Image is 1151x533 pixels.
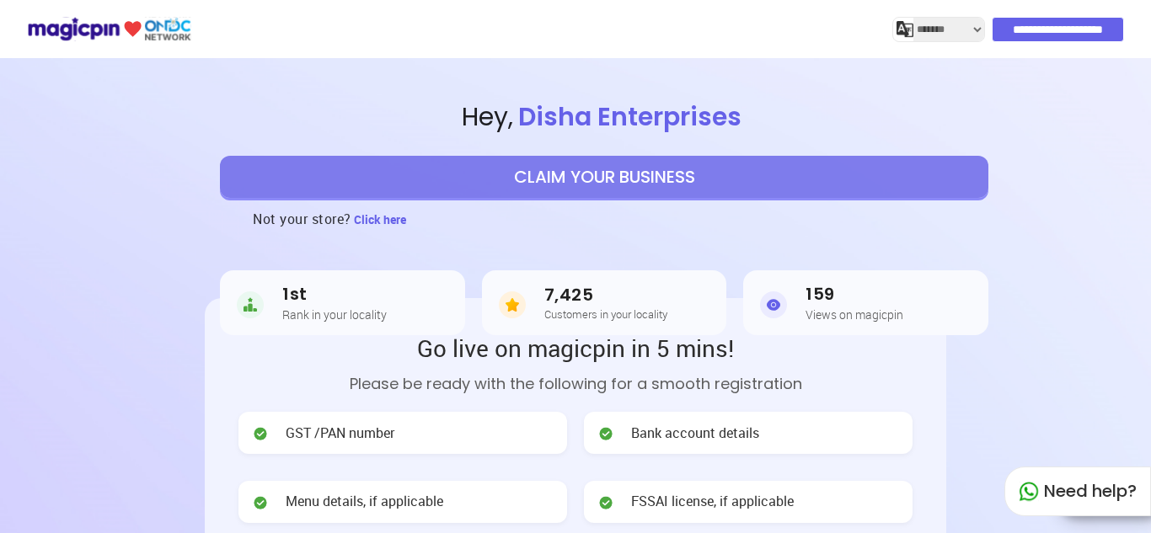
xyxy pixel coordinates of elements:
[544,285,667,305] h3: 7,425
[237,288,264,322] img: Rank
[238,372,913,395] p: Please be ready with the following for a smooth registration
[806,308,903,321] h5: Views on magicpin
[27,14,191,44] img: ondc-logo-new-small.8a59708e.svg
[544,308,667,320] h5: Customers in your locality
[760,288,787,322] img: Views
[252,425,269,442] img: check
[220,156,988,198] button: CLAIM YOUR BUSINESS
[57,99,1151,136] span: Hey ,
[499,288,526,322] img: Customers
[253,198,351,240] h3: Not your store?
[597,494,614,511] img: check
[282,285,387,304] h3: 1st
[286,492,443,511] span: Menu details, if applicable
[1004,466,1151,516] div: Need help?
[631,424,759,443] span: Bank account details
[1019,482,1039,502] img: whatapp_green.7240e66a.svg
[897,21,913,38] img: j2MGCQAAAABJRU5ErkJggg==
[252,494,269,511] img: check
[513,99,747,135] span: Disha Enterprises
[282,308,387,321] h5: Rank in your locality
[354,211,406,227] span: Click here
[597,425,614,442] img: check
[238,332,913,364] h2: Go live on magicpin in 5 mins!
[286,424,394,443] span: GST /PAN number
[631,492,794,511] span: FSSAI license, if applicable
[806,285,903,304] h3: 159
